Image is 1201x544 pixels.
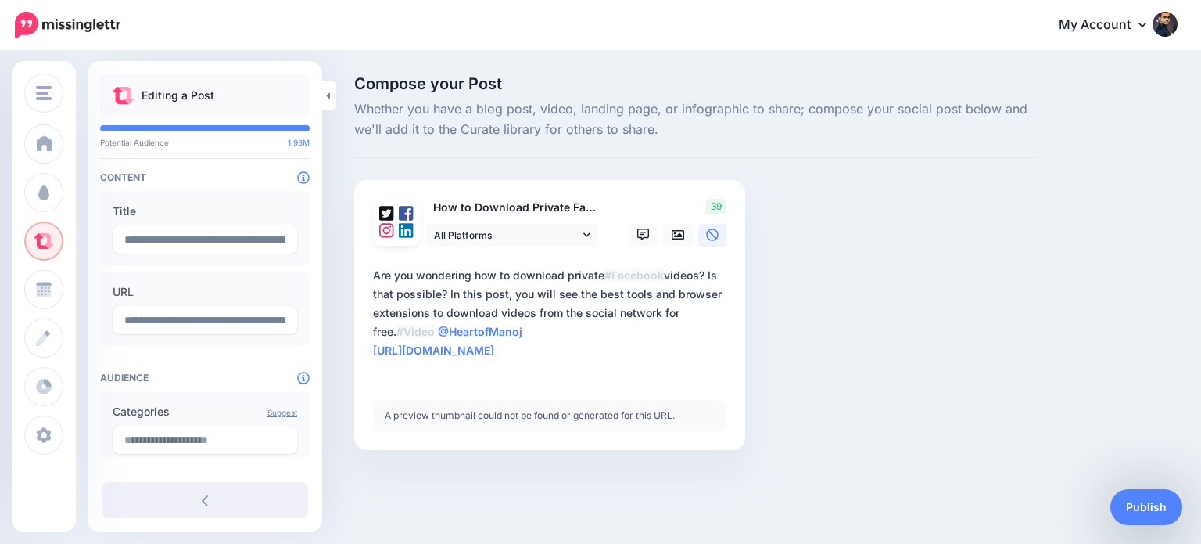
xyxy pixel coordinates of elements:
a: My Account [1043,6,1178,45]
div: Are you wondering how to download private videos? Is that possible? In this post, you will see th... [373,266,733,360]
a: Publish [1110,489,1182,525]
h4: Audience [100,372,310,384]
a: Suggest [267,408,297,417]
p: How to Download Private Facebook Videos- 7 Best Tools (Working) [426,199,600,217]
span: Compose your Post [354,76,1037,92]
p: Editing a Post [142,86,214,105]
p: Potential Audience [100,138,310,147]
h4: Content [100,171,310,183]
span: 39 [706,199,726,214]
span: All Platforms [434,227,579,243]
img: menu.png [36,86,52,100]
span: 1.93M [288,138,310,147]
img: Missinglettr [15,12,120,38]
label: URL [113,283,297,301]
img: curate.png [113,87,134,104]
label: Title [113,202,297,221]
a: All Platforms [426,224,598,247]
div: A preview thumbnail could not be found or generated for this URL. [373,400,726,431]
span: Whether you have a blog post, video, landing page, or infographic to share; compose your social p... [354,99,1037,140]
label: Categories [113,402,297,421]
